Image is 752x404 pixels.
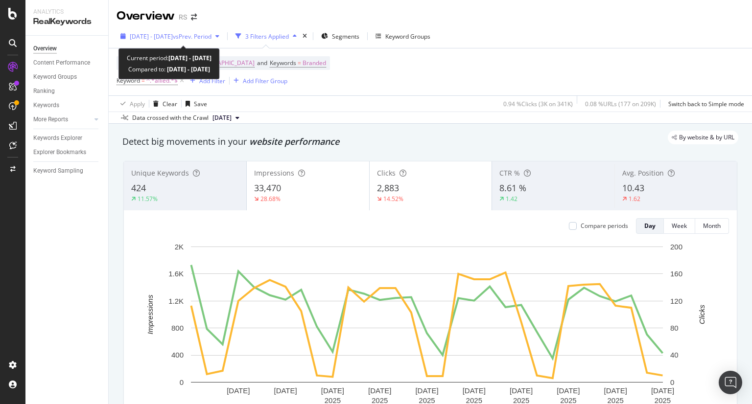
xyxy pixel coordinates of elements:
span: vs Prev. Period [173,32,211,41]
div: Ranking [33,86,55,96]
a: Content Performance [33,58,101,68]
span: ^.*allied.*$ [146,74,178,88]
span: By website & by URL [679,135,734,140]
text: 0 [180,378,184,386]
span: Unique Keywords [131,168,189,178]
span: Keyword [117,76,140,85]
div: Content Performance [33,58,90,68]
span: [GEOGRAPHIC_DATA] [195,56,255,70]
text: [DATE] [274,386,297,395]
button: Keyword Groups [372,28,434,44]
a: More Reports [33,114,92,125]
div: Overview [33,44,57,54]
span: Branded [303,56,326,70]
span: = [141,76,145,85]
text: [DATE] [463,386,486,395]
div: Open Intercom Messenger [719,371,742,394]
button: Segments [317,28,363,44]
div: Clear [163,100,177,108]
div: Compare periods [581,222,628,230]
div: legacy label [668,131,738,144]
span: 2025 Aug. 30th [212,113,232,122]
a: Overview [33,44,101,54]
a: Ranking [33,86,101,96]
div: Apply [130,100,145,108]
div: Keywords Explorer [33,133,82,143]
div: Compared to: [128,64,210,75]
button: Month [695,218,729,234]
div: Current period: [127,52,211,64]
span: [DATE] - [DATE] [130,32,173,41]
text: Impressions [146,294,154,334]
div: 28.68% [260,195,281,203]
div: Keyword Groups [33,72,77,82]
div: Add Filter Group [243,77,287,85]
div: 0.94 % Clicks ( 3K on 341K ) [503,100,573,108]
div: Month [703,222,721,230]
div: Add Filter [199,77,225,85]
text: 400 [171,351,184,359]
text: 0 [670,378,674,386]
span: 8.61 % [499,182,526,194]
span: CTR % [499,168,520,178]
text: [DATE] [227,386,250,395]
b: [DATE] - [DATE] [165,65,210,73]
div: Overview [117,8,175,24]
button: Add Filter [186,75,225,87]
span: 10.43 [622,182,644,194]
text: [DATE] [321,386,344,395]
text: [DATE] [510,386,533,395]
text: 200 [670,243,682,251]
text: 120 [670,297,682,305]
div: times [301,31,309,41]
button: Switch back to Simple mode [664,96,744,112]
a: Explorer Bookmarks [33,147,101,157]
div: Data crossed with the Crawl [132,113,209,122]
text: 160 [670,269,682,278]
button: Apply [117,96,145,112]
span: 424 [131,182,146,194]
text: 800 [171,324,184,332]
a: Keywords Explorer [33,133,101,143]
text: 40 [670,351,679,359]
text: [DATE] [557,386,580,395]
div: Switch back to Simple mode [668,100,744,108]
button: [DATE] [209,112,243,124]
span: = [298,59,301,67]
span: Keywords [270,59,296,67]
div: Day [644,222,656,230]
b: [DATE] - [DATE] [168,54,211,62]
div: arrow-right-arrow-left [191,14,197,21]
button: Day [636,218,664,234]
div: Week [672,222,687,230]
text: 1.2K [168,297,184,305]
a: Keywords [33,100,101,111]
span: Avg. Position [622,168,664,178]
button: Week [664,218,695,234]
div: More Reports [33,114,68,125]
text: 1.6K [168,269,184,278]
text: [DATE] [651,386,674,395]
a: Keyword Groups [33,72,101,82]
div: 14.52% [383,195,403,203]
div: 1.62 [629,195,640,203]
div: Save [194,100,207,108]
a: Keyword Sampling [33,166,101,176]
div: Explorer Bookmarks [33,147,86,157]
text: [DATE] [604,386,627,395]
text: [DATE] [368,386,391,395]
div: Keywords [33,100,59,111]
div: RealKeywords [33,16,100,27]
button: Clear [149,96,177,112]
div: 3 Filters Applied [245,32,289,41]
div: Keyword Sampling [33,166,83,176]
text: 2K [175,243,184,251]
div: 1.42 [506,195,517,203]
button: 3 Filters Applied [232,28,301,44]
span: Segments [332,32,359,41]
button: Save [182,96,207,112]
text: 80 [670,324,679,332]
span: 33,470 [254,182,281,194]
div: 0.08 % URLs ( 177 on 209K ) [585,100,656,108]
div: Analytics [33,8,100,16]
